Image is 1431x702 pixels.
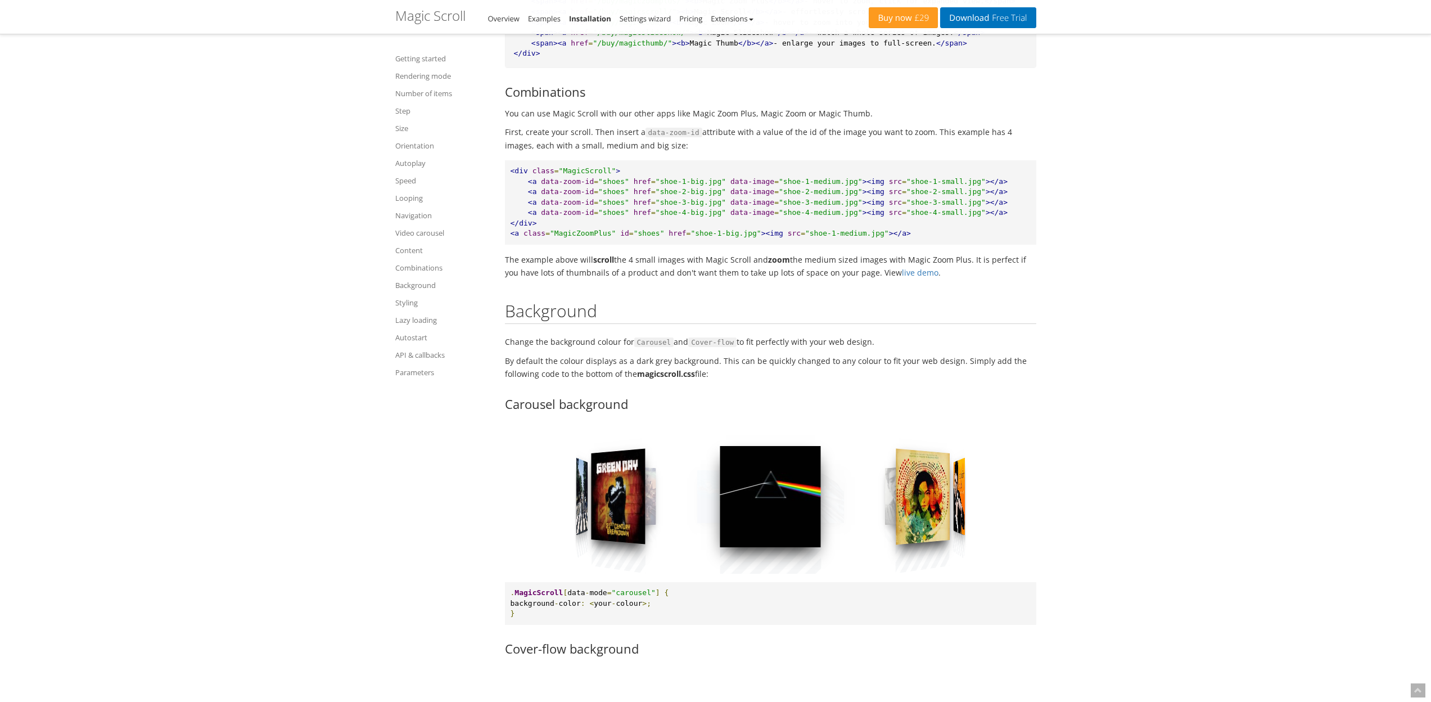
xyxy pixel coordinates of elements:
[554,599,559,607] span: -
[612,599,616,607] span: -
[511,609,515,618] span: }
[906,208,986,217] span: "shoe-4-small.jpg"
[986,208,1008,217] span: ></a>
[869,7,938,28] a: Buy now£29
[889,187,902,196] span: src
[598,177,629,186] span: "shoes"
[863,177,884,186] span: ><img
[989,13,1027,22] span: Free Trial
[541,198,594,206] span: data-zoom-id
[594,177,598,186] span: =
[940,7,1036,28] a: DownloadFree Trial
[774,187,779,196] span: =
[598,187,629,196] span: "shoes"
[656,198,726,206] span: "shoe-3-big.jpg"
[620,13,671,24] a: Settings wizard
[545,229,550,237] span: =
[541,177,594,186] span: data-zoom-id
[656,588,660,597] span: ]
[541,208,594,217] span: data-zoom-id
[528,208,537,217] span: <a
[593,39,672,47] span: "/buy/magicthumb/"
[669,229,686,237] span: href
[395,69,491,83] a: Rendering mode
[593,254,614,265] strong: scroll
[738,39,774,47] span: </b></a>
[589,599,594,607] span: <
[730,208,774,217] span: data-image
[774,177,779,186] span: =
[672,39,689,47] span: ><b>
[511,229,520,237] span: <a
[528,177,537,186] span: <a
[612,588,656,597] span: "carousel"
[594,187,598,196] span: =
[779,187,863,196] span: "shoe-2-medium.jpg"
[505,397,1036,411] h3: Carousel background
[889,208,902,217] span: src
[395,104,491,118] a: Step
[531,39,567,47] span: <span><a
[634,337,674,348] code: Carousel
[651,177,656,186] span: =
[550,229,616,237] span: "MagicZoomPlus"
[395,52,491,65] a: Getting started
[505,125,1036,152] p: First, create your scroll. Then insert a attribute with a value of the id of the image you want t...
[645,128,702,138] code: data-zoom-id
[902,267,938,278] a: live demo
[634,187,651,196] span: href
[505,335,1036,349] p: Change the background colour for and to fit perfectly with your web design.
[773,39,936,47] span: - enlarge your images to full-screen.
[528,187,537,196] span: <a
[395,209,491,222] a: Navigation
[514,49,540,57] span: </div>
[634,208,651,217] span: href
[634,229,665,237] span: "shoes"
[730,177,774,186] span: data-image
[554,166,559,175] span: =
[656,208,726,217] span: "shoe-4-big.jpg"
[505,354,1036,380] p: By default the colour displays as a dark grey background. This can be quickly changed to any colo...
[906,187,986,196] span: "shoe-2-small.jpg"
[902,208,906,217] span: =
[801,229,805,237] span: =
[889,177,902,186] span: src
[523,229,545,237] span: class
[511,219,537,227] span: </div>
[616,166,620,175] span: >
[863,198,884,206] span: ><img
[889,198,902,206] span: src
[505,253,1036,279] p: The example above will the 4 small images with Magic Scroll and the medium sized images with Magi...
[651,198,656,206] span: =
[779,208,863,217] span: "shoe-4-medium.jpg"
[511,166,528,175] span: <div
[863,208,884,217] span: ><img
[511,588,515,597] span: .
[505,85,1036,98] h3: Combinations
[774,198,779,206] span: =
[629,229,634,237] span: =
[651,208,656,217] span: =
[395,156,491,170] a: Autoplay
[559,599,581,607] span: color
[936,39,967,47] span: </span>
[774,208,779,217] span: =
[687,229,691,237] span: =
[559,166,616,175] span: "MagicScroll"
[511,599,554,607] span: background
[395,87,491,100] a: Number of items
[505,642,1036,655] h3: Cover-flow background
[585,588,590,597] span: -
[788,229,801,237] span: src
[395,244,491,257] a: Content
[902,187,906,196] span: =
[651,187,656,196] span: =
[656,177,726,186] span: "shoe-1-big.jpg"
[569,13,611,24] a: Installation
[505,107,1036,120] p: You can use Magic Scroll with our other apps like Magic Zoom Plus, Magic Zoom or Magic Thumb.
[688,337,737,348] code: Cover-flow
[594,198,598,206] span: =
[395,366,491,379] a: Parameters
[581,599,585,607] span: :
[598,198,629,206] span: "shoes"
